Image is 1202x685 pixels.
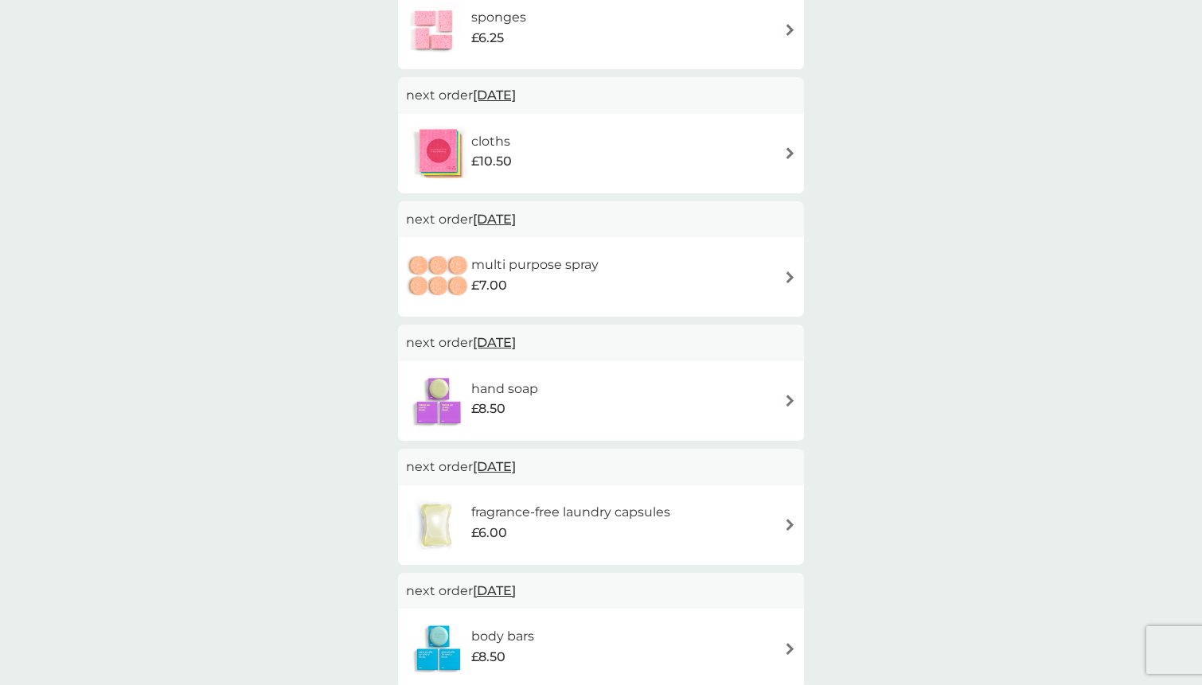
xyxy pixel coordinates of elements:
img: hand soap [406,373,471,429]
h6: multi purpose spray [471,255,599,275]
img: arrow right [784,395,796,407]
h6: cloths [471,131,512,152]
span: £10.50 [471,151,512,172]
span: [DATE] [473,204,516,235]
p: next order [406,581,796,601]
p: next order [406,457,796,477]
span: [DATE] [473,327,516,358]
img: cloths [406,126,471,181]
span: £8.50 [471,647,505,667]
span: £8.50 [471,399,505,419]
h6: hand soap [471,379,538,399]
span: £6.00 [471,523,507,543]
span: £7.00 [471,275,507,296]
img: fragrance-free laundry capsules [406,497,466,553]
img: body bars [406,621,471,676]
span: £6.25 [471,28,504,49]
h6: sponges [471,7,526,28]
img: arrow right [784,24,796,36]
p: next order [406,85,796,106]
p: next order [406,333,796,353]
span: [DATE] [473,451,516,482]
img: multi purpose spray [406,249,471,305]
img: sponges [406,2,462,57]
img: arrow right [784,147,796,159]
p: next order [406,209,796,230]
span: [DATE] [473,80,516,111]
h6: fragrance-free laundry capsules [471,502,670,523]
img: arrow right [784,643,796,655]
span: [DATE] [473,575,516,606]
img: arrow right [784,519,796,531]
h6: body bars [471,626,534,647]
img: arrow right [784,271,796,283]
